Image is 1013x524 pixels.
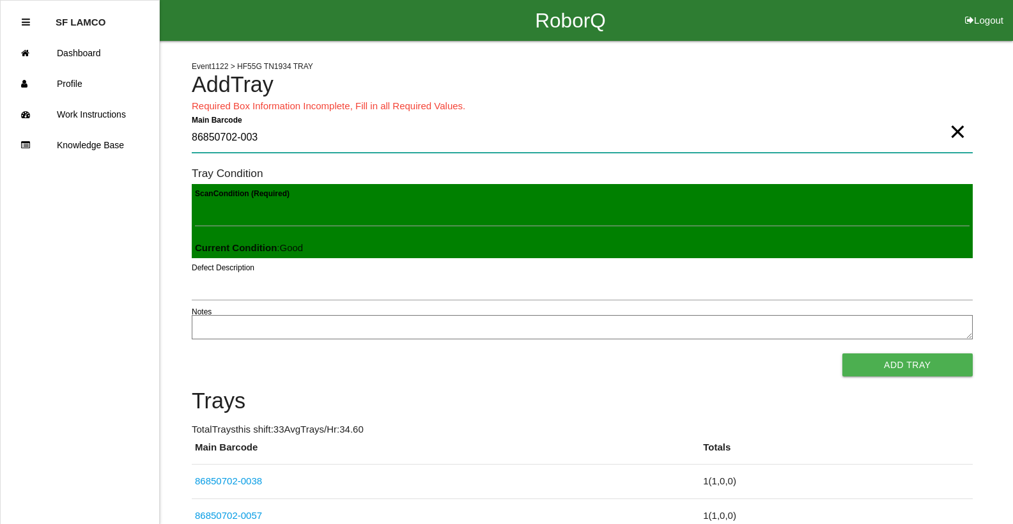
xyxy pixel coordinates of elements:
h4: Trays [192,389,973,413]
input: Required [192,123,973,153]
a: Work Instructions [1,99,159,130]
h6: Tray Condition [192,167,973,180]
th: Main Barcode [192,440,700,465]
span: : Good [195,242,303,253]
b: Scan Condition (Required) [195,189,290,197]
td: 1 ( 1 , 0 , 0 ) [700,465,972,499]
button: Add Tray [842,353,973,376]
span: Event 1122 > HF55G TN1934 TRAY [192,62,313,71]
a: 86850702-0038 [195,475,262,486]
a: Knowledge Base [1,130,159,160]
div: Close [22,7,30,38]
p: Required Box Information Incomplete, Fill in all Required Values. [192,99,973,114]
a: 86850702-0057 [195,510,262,521]
h4: Add Tray [192,73,973,97]
a: Profile [1,68,159,99]
p: Total Trays this shift: 33 Avg Trays /Hr: 34.60 [192,422,973,437]
label: Notes [192,306,212,318]
b: Main Barcode [192,115,242,124]
b: Current Condition [195,242,277,253]
p: SF LAMCO [56,7,105,27]
th: Totals [700,440,972,465]
label: Defect Description [192,262,254,274]
span: Clear Input [949,106,966,132]
a: Dashboard [1,38,159,68]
